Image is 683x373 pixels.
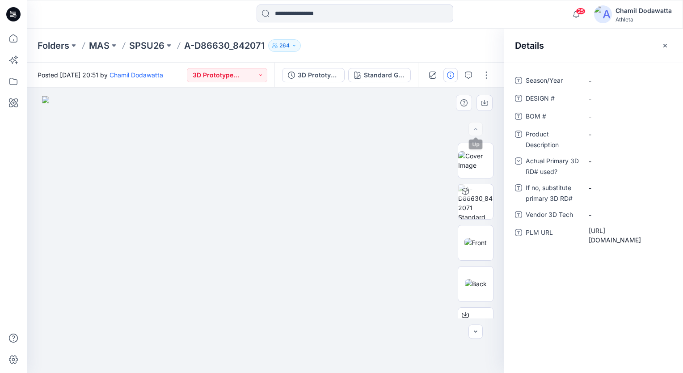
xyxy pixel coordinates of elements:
span: If no, substitute primary 3D RD# [526,182,579,204]
img: avatar [594,5,612,23]
span: 25 [576,8,586,15]
span: - [589,210,666,220]
a: SPSU26 [129,39,164,52]
span: - [589,130,666,139]
span: DESIGN # [526,93,579,106]
div: Chamil Dodawatta [616,5,672,16]
span: - [589,76,666,85]
img: Cover Image [458,151,493,170]
span: Product Description [526,129,579,150]
img: Front [464,238,487,247]
span: - [589,183,666,193]
img: eyJhbGciOiJIUzI1NiIsImtpZCI6IjAiLCJzbHQiOiJzZXMiLCJ0eXAiOiJKV1QifQ.eyJkYXRhIjp7InR5cGUiOiJzdG9yYW... [42,96,489,373]
h2: Details [515,40,544,51]
img: Back [465,279,487,288]
span: Season/Year [526,75,579,88]
button: Details [443,68,458,82]
span: https://plmprod.gapinc.com/WebAccess/login.html#URL=C139410515 [589,226,666,245]
a: Folders [38,39,69,52]
button: 264 [268,39,301,52]
div: 3D Prototype Sample [298,70,339,80]
span: - [589,94,666,103]
a: Chamil Dodawatta [110,71,163,79]
div: Standard Grey Scale [364,70,405,80]
button: 3D Prototype Sample [282,68,345,82]
p: A-D86630_842071 [184,39,265,52]
img: A-D86630_842071 Standard Grey Scale [458,184,493,219]
span: - [589,112,666,121]
p: 264 [279,41,290,51]
span: Vendor 3D Tech [526,209,579,222]
div: - [589,157,602,166]
span: Posted [DATE] 20:51 by [38,70,163,80]
div: Athleta [616,16,672,23]
span: Actual Primary 3D RD# used? [526,156,579,177]
button: Standard Grey Scale [348,68,411,82]
span: BOM # [526,111,579,123]
span: PLM URL [526,227,579,245]
span: BW [467,317,485,333]
a: MAS [89,39,110,52]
